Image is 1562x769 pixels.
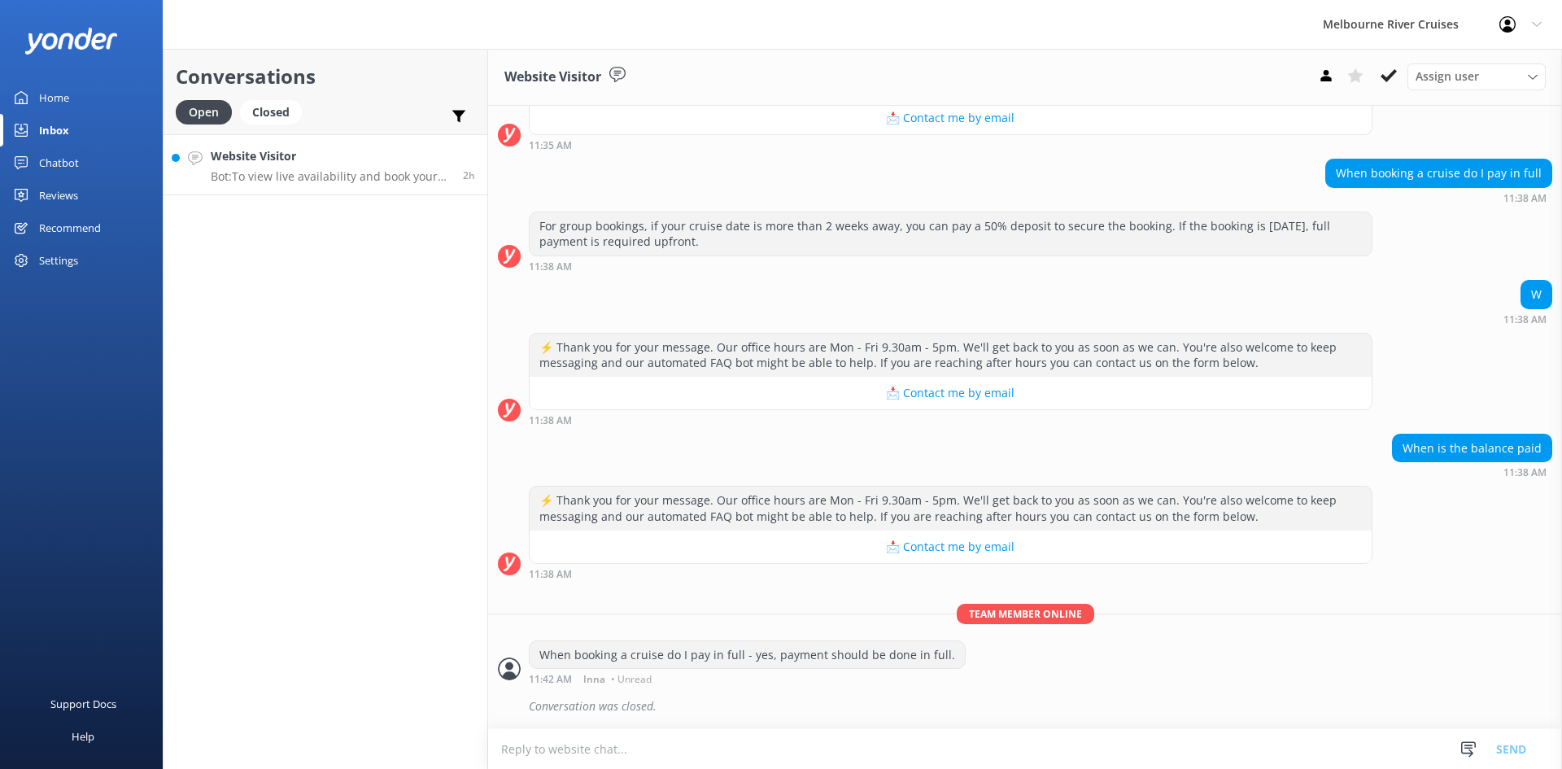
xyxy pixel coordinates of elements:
[39,179,78,212] div: Reviews
[1503,313,1552,325] div: Sep 05 2025 11:38am (UTC +10:00) Australia/Sydney
[176,61,475,92] h2: Conversations
[1521,281,1551,308] div: W
[498,693,1552,720] div: 2025-09-05T01:42:57.033
[530,531,1372,563] button: 📩 Contact me by email
[1325,192,1552,203] div: Sep 05 2025 11:38am (UTC +10:00) Australia/Sydney
[529,260,1372,272] div: Sep 05 2025 11:38am (UTC +10:00) Australia/Sydney
[611,675,652,684] span: • Unread
[1326,159,1551,187] div: When booking a cruise do I pay in full
[529,139,1372,151] div: Sep 05 2025 11:35am (UTC +10:00) Australia/Sydney
[529,262,572,272] strong: 11:38 AM
[530,377,1372,409] button: 📩 Contact me by email
[240,103,310,120] a: Closed
[39,244,78,277] div: Settings
[529,414,1372,426] div: Sep 05 2025 11:38am (UTC +10:00) Australia/Sydney
[529,673,966,684] div: Sep 05 2025 11:42am (UTC +10:00) Australia/Sydney
[39,81,69,114] div: Home
[529,416,572,426] strong: 11:38 AM
[1407,63,1546,90] div: Assign User
[1503,194,1547,203] strong: 11:38 AM
[529,568,1372,579] div: Sep 05 2025 11:38am (UTC +10:00) Australia/Sydney
[957,604,1094,624] span: Team member online
[1503,315,1547,325] strong: 11:38 AM
[50,688,116,720] div: Support Docs
[529,693,1552,720] div: Conversation was closed.
[583,675,605,684] span: Inna
[176,100,232,125] div: Open
[530,641,965,669] div: When booking a cruise do I pay in full - yes, payment should be done in full.
[72,720,94,753] div: Help
[39,212,101,244] div: Recommend
[39,114,69,146] div: Inbox
[1393,435,1551,462] div: When is the balance paid
[530,102,1372,134] button: 📩 Contact me by email
[211,169,451,184] p: Bot: To view live availability and book your Melbourne River Cruise experience, please visit [URL...
[211,147,451,165] h4: Website Visitor
[463,168,475,182] span: Sep 05 2025 12:09pm (UTC +10:00) Australia/Sydney
[240,100,302,125] div: Closed
[24,28,118,55] img: yonder-white-logo.png
[529,141,572,151] strong: 11:35 AM
[1503,468,1547,478] strong: 11:38 AM
[176,103,240,120] a: Open
[1392,466,1552,478] div: Sep 05 2025 11:38am (UTC +10:00) Australia/Sydney
[164,134,487,195] a: Website VisitorBot:To view live availability and book your Melbourne River Cruise experience, ple...
[39,146,79,179] div: Chatbot
[530,487,1372,530] div: ⚡ Thank you for your message. Our office hours are Mon - Fri 9.30am - 5pm. We'll get back to you ...
[1416,68,1479,85] span: Assign user
[529,675,572,684] strong: 11:42 AM
[529,570,572,579] strong: 11:38 AM
[504,67,601,88] h3: Website Visitor
[530,212,1372,256] div: For group bookings, if your cruise date is more than 2 weeks away, you can pay a 50% deposit to s...
[530,334,1372,377] div: ⚡ Thank you for your message. Our office hours are Mon - Fri 9.30am - 5pm. We'll get back to you ...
